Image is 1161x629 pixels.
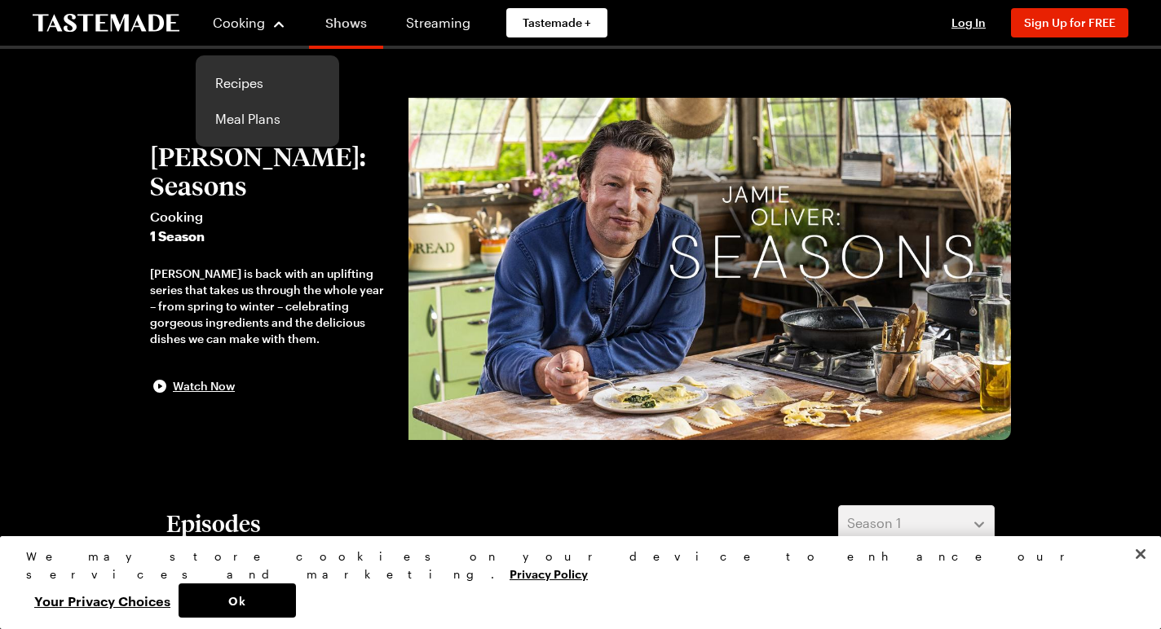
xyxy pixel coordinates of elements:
button: Season 1 [838,505,995,541]
button: Cooking [212,3,286,42]
a: Shows [309,3,383,49]
button: Your Privacy Choices [26,583,179,618]
div: Cooking [196,55,339,147]
h2: Episodes [166,508,261,538]
span: Cooking [213,15,265,30]
span: 1 Season [150,227,392,246]
span: Season 1 [847,513,901,533]
a: More information about your privacy, opens in a new tab [510,565,588,581]
a: Meal Plans [205,101,329,137]
button: Sign Up for FREE [1011,8,1128,37]
img: Jamie Oliver: Seasons [408,98,1011,440]
span: Sign Up for FREE [1024,15,1115,29]
span: Log In [951,15,986,29]
div: Privacy [26,548,1121,618]
span: Tastemade + [523,15,591,31]
button: Ok [179,583,296,618]
a: Tastemade + [506,8,607,37]
a: Recipes [205,65,329,101]
button: Log In [936,15,1001,31]
span: Watch Now [173,378,235,394]
div: [PERSON_NAME] is back with an uplifting series that takes us through the whole year – from spring... [150,266,392,347]
button: Close [1123,536,1159,572]
div: We may store cookies on your device to enhance our services and marketing. [26,548,1121,583]
span: Cooking [150,207,392,227]
h2: [PERSON_NAME]: Seasons [150,142,392,200]
a: To Tastemade Home Page [33,14,179,33]
button: [PERSON_NAME]: SeasonsCooking1 Season[PERSON_NAME] is back with an uplifting series that takes us... [150,142,392,396]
